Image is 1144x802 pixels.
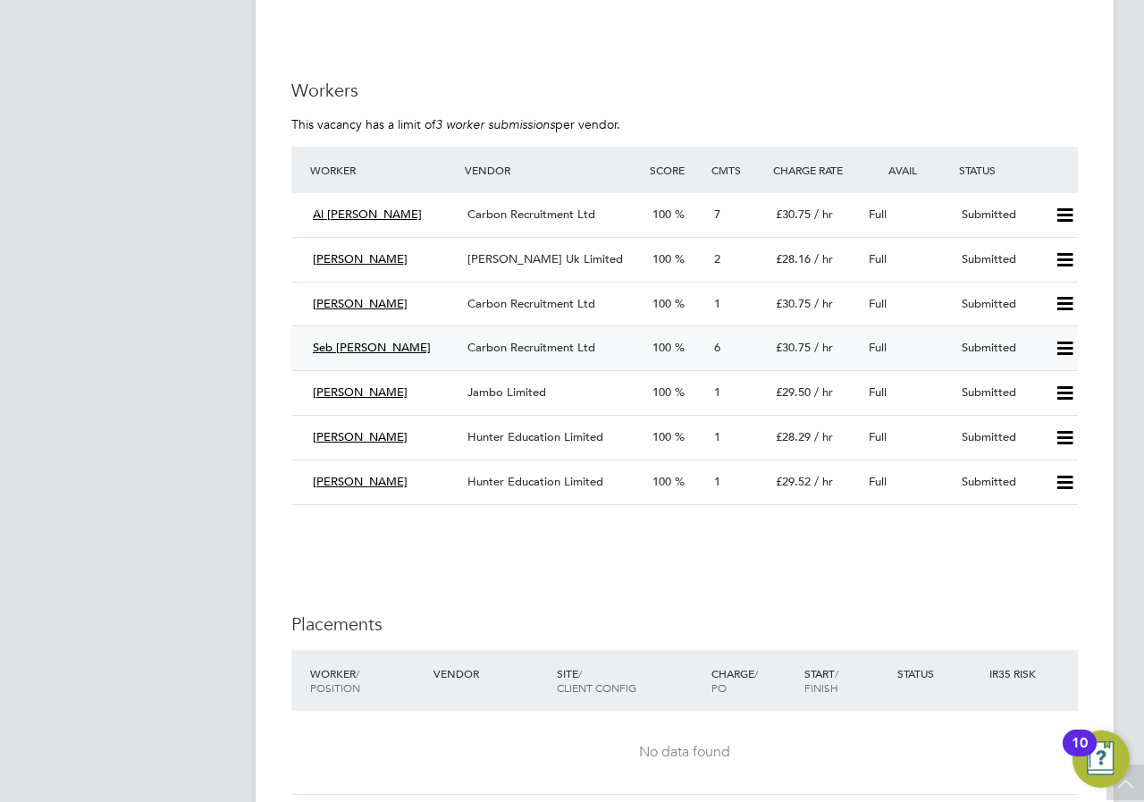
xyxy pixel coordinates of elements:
[814,207,833,222] span: / hr
[652,207,671,222] span: 100
[869,207,887,222] span: Full
[869,429,887,444] span: Full
[814,429,833,444] span: / hr
[652,340,671,355] span: 100
[893,657,986,689] div: Status
[652,296,671,311] span: 100
[645,154,707,186] div: Score
[552,657,707,704] div: Site
[955,245,1047,274] div: Submitted
[313,474,408,489] span: [PERSON_NAME]
[776,384,811,400] span: £29.50
[869,340,887,355] span: Full
[306,657,429,704] div: Worker
[714,474,720,489] span: 1
[869,296,887,311] span: Full
[711,666,758,695] span: / PO
[467,251,623,266] span: [PERSON_NAME] Uk Limited
[557,666,636,695] span: / Client Config
[776,429,811,444] span: £28.29
[313,251,408,266] span: [PERSON_NAME]
[814,251,833,266] span: / hr
[769,154,862,186] div: Charge Rate
[955,378,1047,408] div: Submitted
[814,384,833,400] span: / hr
[707,154,769,186] div: Cmts
[955,290,1047,319] div: Submitted
[309,743,1060,762] div: No data found
[310,666,360,695] span: / Position
[955,154,1078,186] div: Status
[467,340,595,355] span: Carbon Recruitment Ltd
[804,666,838,695] span: / Finish
[707,657,800,704] div: Charge
[814,474,833,489] span: / hr
[714,207,720,222] span: 7
[800,657,893,704] div: Start
[467,296,595,311] span: Carbon Recruitment Ltd
[714,429,720,444] span: 1
[652,474,671,489] span: 100
[435,116,555,132] em: 3 worker submissions
[955,468,1047,497] div: Submitted
[714,384,720,400] span: 1
[291,116,1078,132] p: This vacancy has a limit of per vendor.
[869,384,887,400] span: Full
[776,340,811,355] span: £30.75
[467,474,603,489] span: Hunter Education Limited
[460,154,645,186] div: Vendor
[429,657,552,689] div: Vendor
[652,251,671,266] span: 100
[313,429,408,444] span: [PERSON_NAME]
[955,423,1047,452] div: Submitted
[313,296,408,311] span: [PERSON_NAME]
[714,296,720,311] span: 1
[714,340,720,355] span: 6
[776,474,811,489] span: £29.52
[776,296,811,311] span: £30.75
[955,200,1047,230] div: Submitted
[313,384,408,400] span: [PERSON_NAME]
[291,612,1078,636] h3: Placements
[291,79,1078,102] h3: Workers
[652,384,671,400] span: 100
[652,429,671,444] span: 100
[776,251,811,266] span: £28.16
[862,154,955,186] div: Avail
[814,340,833,355] span: / hr
[1072,730,1130,788] button: Open Resource Center, 10 new notifications
[955,333,1047,363] div: Submitted
[467,207,595,222] span: Carbon Recruitment Ltd
[467,429,603,444] span: Hunter Education Limited
[985,657,1047,689] div: IR35 Risk
[714,251,720,266] span: 2
[776,207,811,222] span: £30.75
[467,384,546,400] span: Jambo Limited
[313,340,431,355] span: Seb [PERSON_NAME]
[313,207,422,222] span: Al [PERSON_NAME]
[869,251,887,266] span: Full
[306,154,460,186] div: Worker
[869,474,887,489] span: Full
[814,296,833,311] span: / hr
[1072,743,1088,766] div: 10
